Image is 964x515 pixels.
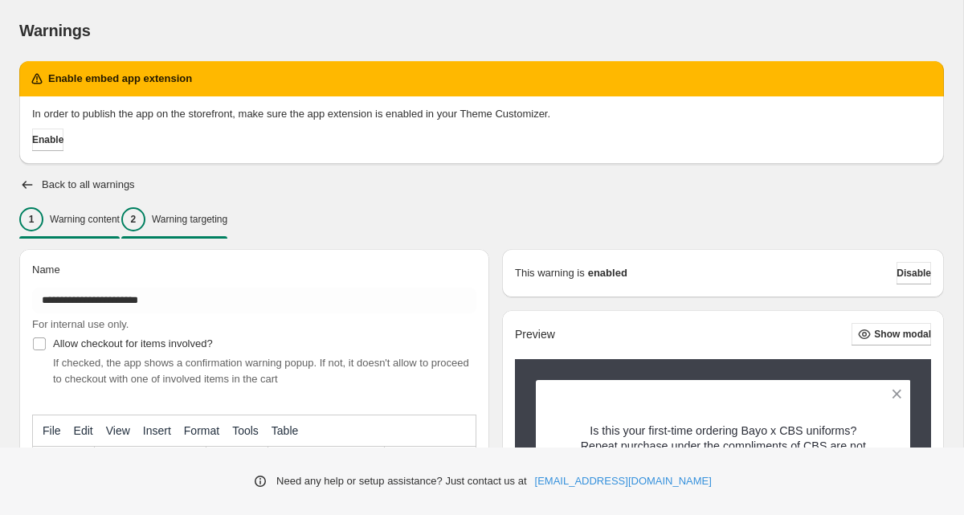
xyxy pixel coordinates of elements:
[232,424,259,437] span: Tools
[74,424,93,437] span: Edit
[53,337,213,349] span: Allow checkout for items involved?
[19,22,91,39] span: Warnings
[874,328,931,341] span: Show modal
[184,424,219,437] span: Format
[32,133,63,146] span: Enable
[48,71,192,87] h2: Enable embed app extension
[43,424,61,437] span: File
[32,106,931,122] p: In order to publish the app on the storefront, make sure the app extension is enabled in your The...
[515,265,585,281] p: This warning is
[50,213,120,226] p: Warning content
[32,129,63,151] button: Enable
[564,424,883,438] h2: Is this your first-time ordering Bayo x CBS uniforms?
[515,328,555,341] h2: Preview
[121,202,227,236] button: 2Warning targeting
[106,424,130,437] span: View
[53,357,469,385] span: If checked, the app shows a confirmation warning popup. If not, it doesn't allow to proceed to ch...
[152,213,227,226] p: Warning targeting
[588,265,627,281] strong: enabled
[42,178,135,191] h2: Back to all warnings
[121,207,145,231] div: 2
[32,264,60,276] span: Name
[852,323,931,345] button: Show modal
[32,318,129,330] span: For internal use only.
[19,202,120,236] button: 1Warning content
[564,438,883,486] p: Repeat purchase under the compliments of CBS are not allowed. Additional uniforms may be availed ...
[535,473,712,489] a: [EMAIL_ADDRESS][DOMAIN_NAME]
[272,424,298,437] span: Table
[143,424,171,437] span: Insert
[897,262,931,284] button: Disable
[19,207,43,231] div: 1
[897,267,931,280] span: Disable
